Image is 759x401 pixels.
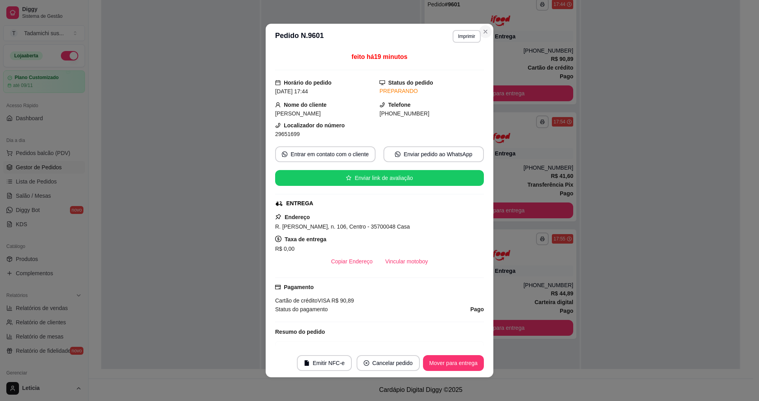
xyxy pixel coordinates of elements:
span: credit-card [275,284,281,290]
strong: Endereço [285,214,310,220]
button: close-circleCancelar pedido [357,355,420,371]
span: 29651699 [275,131,300,137]
strong: Pagamento [284,284,313,290]
span: [DATE] 17:44 [275,88,308,95]
div: ENTREGA [286,199,313,208]
strong: Pago [470,306,484,312]
strong: Taxa de entrega [285,236,327,242]
span: star [346,175,351,181]
div: PREPARANDO [379,87,484,95]
span: close-circle [364,360,369,366]
button: whats-appEnviar pedido ao WhatsApp [383,146,484,162]
span: user [275,102,281,108]
strong: Telefone [388,102,411,108]
span: desktop [379,80,385,85]
span: R$ 0,00 [275,246,295,252]
span: file [304,360,310,366]
span: whats-app [282,151,287,157]
h3: Pedido N. 9601 [275,30,324,43]
button: whats-appEntrar em contato com o cliente [275,146,376,162]
div: 24 Hot especial [279,345,458,354]
span: Status do pagamento [275,305,328,314]
strong: Status do pedido [388,79,433,86]
strong: Horário do pedido [284,79,332,86]
strong: Localizador do número [284,122,345,129]
strong: Nome do cliente [284,102,327,108]
span: Cartão de crédito VISA [275,297,330,304]
button: Imprimir [453,30,481,43]
span: R$ 90,89 [330,297,354,304]
span: feito há 19 minutos [351,53,407,60]
span: [PERSON_NAME] [275,110,321,117]
span: dollar [275,236,281,242]
button: Vincular motoboy [379,253,434,269]
button: starEnviar link de avaliação [275,170,484,186]
span: [PHONE_NUMBER] [379,110,429,117]
button: Copiar Endereço [325,253,379,269]
span: calendar [275,80,281,85]
button: Mover para entrega [423,355,484,371]
button: Close [479,25,492,38]
span: R. [PERSON_NAME], n. 106, Centro - 35700048 Casa [275,223,410,230]
strong: Resumo do pedido [275,329,325,335]
span: phone [379,102,385,108]
button: fileEmitir NFC-e [297,355,352,371]
span: whats-app [395,151,400,157]
span: phone [275,123,281,128]
span: pushpin [275,214,281,220]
